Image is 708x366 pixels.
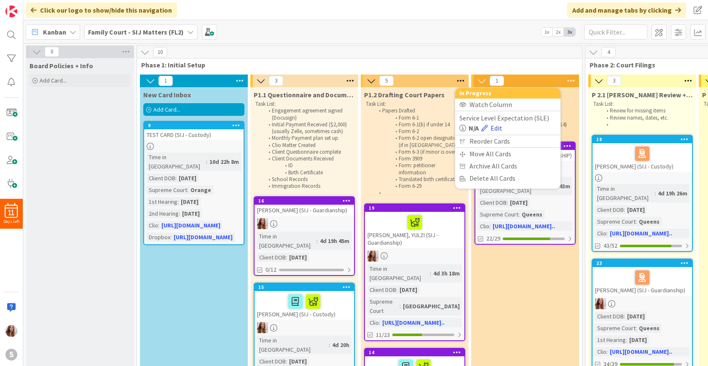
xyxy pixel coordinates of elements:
span: 22/29 [486,234,500,243]
li: Form 6-29 [374,183,464,190]
div: Time in [GEOGRAPHIC_DATA] [147,152,206,171]
span: Add Card... [153,106,180,113]
span: 3x [564,28,575,36]
b: Family Court - SIJ Matters (FL2) [88,28,184,36]
div: Clio [595,347,606,356]
span: 11/23 [376,331,390,339]
li: Review for missing items [602,107,692,114]
div: [PERSON_NAME] (SIJ - Custody) [255,291,354,320]
div: Queens [637,217,662,226]
div: 4d 20h [330,340,351,350]
div: 9TEST CARD (SIJ - Custody) [144,122,244,140]
div: Watch Column [455,99,560,111]
div: 23[PERSON_NAME] (SIJ - Guardianship) [593,259,692,296]
div: 19[PERSON_NAME], YULZI (SIJ - Guardianship) [365,204,464,248]
p: Task List: [366,101,464,107]
span: : [286,253,287,262]
div: Clio [595,229,606,238]
li: Client Questionnaire complete [264,149,354,155]
a: 19[PERSON_NAME], YULZI (SIJ - Guardianship)ARTime in [GEOGRAPHIC_DATA]:4d 3h 18mClient DOB:[DATE]... [364,203,465,341]
span: : [430,269,431,278]
div: 19 [365,204,464,212]
span: : [177,197,179,206]
div: 23 [593,259,692,267]
span: : [400,302,401,311]
div: [PERSON_NAME], YULZI (SIJ - Guardianship) [365,212,464,248]
li: Form: petitioner information [374,162,464,176]
div: Supreme Court [367,297,400,315]
span: 3 [269,76,283,86]
img: AR [257,218,268,229]
div: AR [365,251,464,262]
div: Client DOB [147,174,175,183]
div: 4d 19h 26m [656,189,689,198]
img: AR [257,322,268,333]
div: 9 [144,122,244,129]
span: P 2.1 Lina Review + E-File [592,91,693,99]
span: 11 [8,210,14,216]
span: : [636,323,637,333]
div: Service Level Expectation (SLE) [459,113,556,123]
div: 14 [365,349,464,356]
li: Form 6-1(b) if under 14 [374,121,464,128]
div: Time in [GEOGRAPHIC_DATA] [595,184,654,203]
span: P1.1 Questionnaire and Documents [254,91,355,99]
div: Clio [478,222,489,231]
div: Client DOB [367,285,396,294]
div: AR [255,322,354,333]
a: [URL][DOMAIN_NAME] [174,233,233,241]
div: S [5,349,17,361]
div: Queens [520,210,544,219]
span: : [518,210,520,219]
p: Task List: [593,101,691,107]
span: 3 [607,76,621,86]
span: P1.2 Drafting Court Papers [364,91,445,99]
li: Form 3909 [374,155,464,162]
div: Time in [GEOGRAPHIC_DATA] [257,336,329,354]
div: Supreme Court [595,323,636,333]
div: Time in [GEOGRAPHIC_DATA] [367,264,430,283]
div: 2nd Hearing [147,209,179,218]
div: Client DOB [478,198,507,207]
div: [DATE] [180,209,202,218]
span: : [624,312,625,321]
span: : [654,189,656,198]
span: 4 [601,47,616,57]
div: Client DOB [257,253,286,262]
div: Time in [GEOGRAPHIC_DATA] [257,232,316,250]
div: 16[PERSON_NAME] (SIJ - Guardianship) [255,197,354,216]
div: Click our logo to show/hide this navigation [26,3,177,18]
a: [URL][DOMAIN_NAME].. [610,348,672,355]
p: Task List: [255,101,353,107]
div: 4d 3h 18m [431,269,462,278]
div: [DATE] [179,197,201,206]
a: [URL][DOMAIN_NAME].. [493,222,555,230]
li: Form 6-2 open designation (if in [GEOGRAPHIC_DATA]) [374,135,464,149]
img: Visit kanbanzone.com [5,5,17,17]
li: Form 6-2 [374,128,464,135]
div: [DATE] [177,174,198,183]
span: : [507,198,508,207]
div: 1st Hearing [147,197,177,206]
img: AR [367,251,378,262]
div: 9 [148,123,244,128]
div: [DATE] [625,312,647,321]
div: Clio [367,318,379,327]
span: 0 [45,47,59,57]
span: : [606,229,608,238]
div: [DATE] [287,357,309,366]
a: [URL][DOMAIN_NAME] [161,222,220,229]
a: [URL][DOMAIN_NAME].. [610,230,672,237]
div: 18 [596,136,692,142]
div: 15 [258,284,354,290]
div: Move All Cards [455,148,560,160]
span: : [636,217,637,226]
div: Supreme Court [595,217,636,226]
span: : [187,185,188,195]
a: 9TEST CARD (SIJ - Custody)Time in [GEOGRAPHIC_DATA]:10d 22h 8mClient DOB:[DATE]Supreme Court:Oran... [143,121,244,245]
div: [DATE] [508,198,530,207]
div: Archive All Cards [455,160,560,172]
span: Add Card... [40,77,67,84]
div: Clio [147,221,158,230]
div: 14 [369,350,464,355]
